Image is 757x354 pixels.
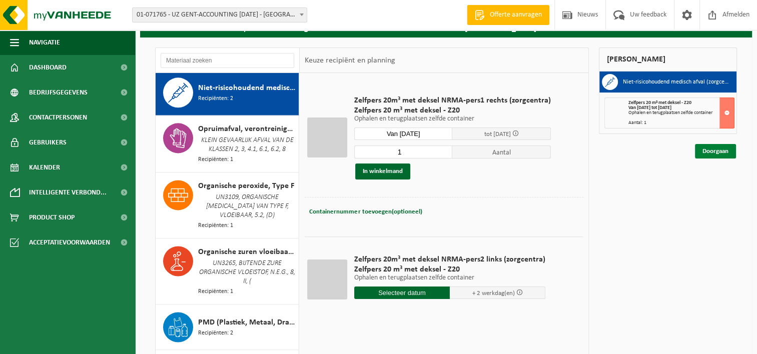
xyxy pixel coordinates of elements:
button: PMD (Plastiek, Metaal, Drankkartons) (bedrijven) Recipiënten: 2 [156,304,299,350]
p: Ophalen en terugplaatsen zelfde container [354,115,551,122]
span: Organische zuren vloeibaar in kleinverpakking [198,246,296,258]
button: In winkelmand [355,163,410,179]
input: Selecteer datum [354,286,450,299]
a: Doorgaan [695,144,736,158]
span: Opruimafval, verontreinigd met giftige stoffen, verpakt in vaten [198,123,296,135]
button: Organische peroxide, Type F UN3109, ORGANISCHE [MEDICAL_DATA] VAN TYPE F, VLOEIBAAR, 5.2, (D) Rec... [156,172,299,238]
a: Offerte aanvragen [467,5,549,25]
span: Product Shop [29,205,75,230]
span: Intelligente verbond... [29,180,107,205]
span: Offerte aanvragen [487,10,544,20]
button: Opruimafval, verontreinigd met giftige stoffen, verpakt in vaten KLEIN GEVAARLIJK AFVAL VAN DE KL... [156,115,299,172]
span: Acceptatievoorwaarden [29,230,110,255]
span: Contactpersonen [29,105,87,130]
span: UN3265, BIJTENDE ZURE ORGANISCHE VLOEISTOF, N.E.G., 8, II, ( [198,258,296,287]
span: Navigatie [29,30,60,55]
span: Aantal [452,145,551,158]
span: 01-071765 - UZ GENT-ACCOUNTING 0 BC - GENT [132,7,307,22]
h3: Niet-risicohoudend medisch afval (zorgcentra) [623,74,729,90]
span: Zelfpers 20m³ met deksel NRMA-pers2 links (zorgcentra) [354,254,545,264]
button: Organische zuren vloeibaar in kleinverpakking UN3265, BIJTENDE ZURE ORGANISCHE VLOEISTOF, N.E.G.,... [156,238,299,304]
span: tot [DATE] [484,131,511,137]
button: Niet-risicohoudend medisch afval (zorgcentra) Recipiënten: 2 [156,70,299,115]
span: 01-071765 - UZ GENT-ACCOUNTING 0 BC - GENT [133,8,307,22]
input: Selecteer datum [354,127,453,140]
div: Aantal: 1 [628,120,734,125]
span: Niet-risicohoudend medisch afval (zorgcentra) [198,82,296,94]
span: Dashboard [29,55,67,80]
span: PMD (Plastiek, Metaal, Drankkartons) (bedrijven) [198,316,296,328]
span: Recipiënten: 1 [198,287,233,296]
div: Ophalen en terugplaatsen zelfde container [628,110,734,115]
span: Recipiënten: 2 [198,328,233,338]
span: Containernummer toevoegen(optioneel) [309,208,422,215]
div: Keuze recipiënt en planning [300,48,400,73]
div: [PERSON_NAME] [599,47,737,71]
span: Zelfpers 20m³ met deksel NRMA-pers1 rechts (zorgcentra) [354,95,551,105]
span: Bedrijfsgegevens [29,80,88,105]
span: Recipiënten: 1 [198,155,233,164]
span: Recipiënten: 1 [198,221,233,230]
p: Ophalen en terugplaatsen zelfde container [354,274,545,281]
span: Recipiënten: 2 [198,94,233,103]
span: Zelfpers 20 m³ met deksel - Z20 [354,264,545,274]
span: UN3109, ORGANISCHE [MEDICAL_DATA] VAN TYPE F, VLOEIBAAR, 5.2, (D) [198,192,296,221]
input: Materiaal zoeken [161,53,294,68]
button: Containernummer toevoegen(optioneel) [308,205,423,219]
span: KLEIN GEVAARLIJK AFVAL VAN DE KLASSEN 2, 3, 4.1, 6.1, 6.2, 8 [198,135,296,155]
span: Organische peroxide, Type F [198,180,294,192]
span: + 2 werkdag(en) [472,290,514,296]
strong: Van [DATE] tot [DATE] [628,105,671,110]
span: Gebruikers [29,130,67,155]
span: Kalender [29,155,60,180]
span: Zelfpers 20 m³ met deksel - Z20 [354,105,551,115]
span: Zelfpers 20 m³ met deksel - Z20 [628,100,691,105]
